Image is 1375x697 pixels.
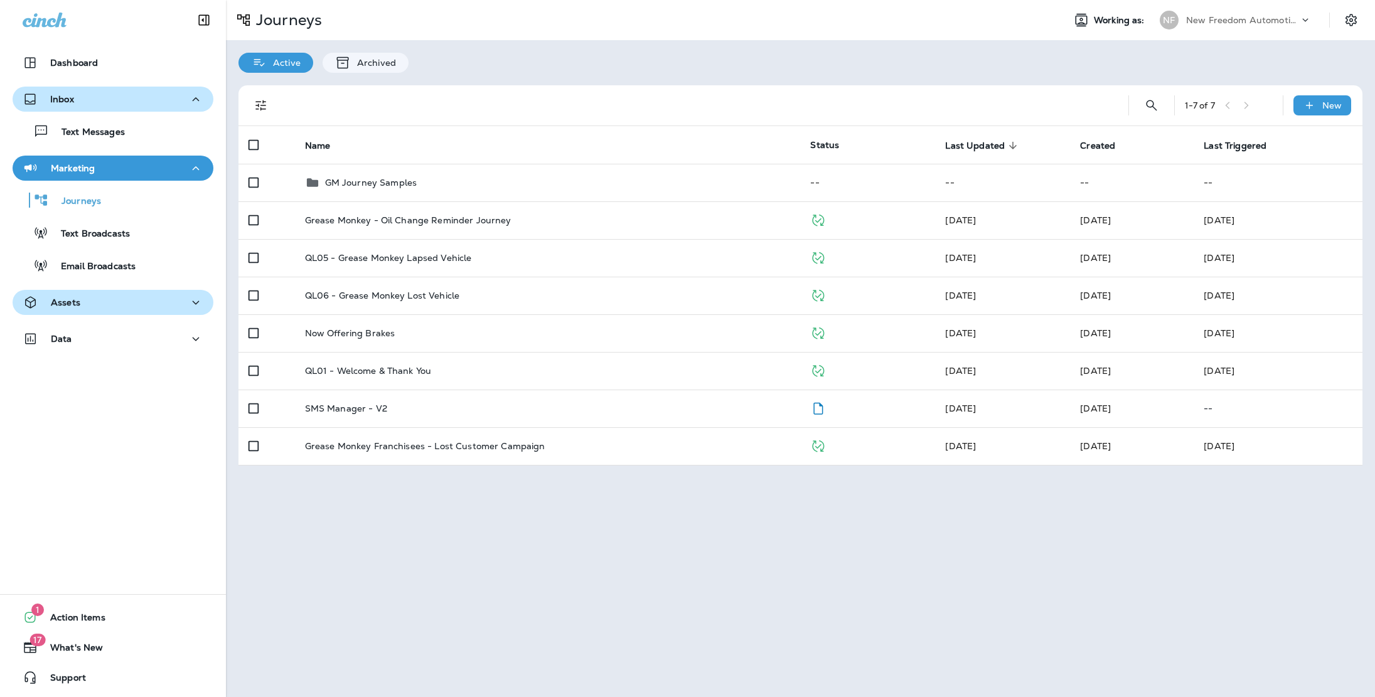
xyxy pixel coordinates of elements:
[1194,201,1362,239] td: [DATE]
[810,364,826,375] span: Published
[810,402,826,413] span: Draft
[1080,327,1111,339] span: Priscilla Valverde
[945,403,976,414] span: Jason Munk
[810,326,826,338] span: Published
[810,251,826,262] span: Published
[945,141,1005,151] span: Last Updated
[48,228,130,240] p: Text Broadcasts
[13,87,213,112] button: Inbox
[1340,9,1362,31] button: Settings
[13,290,213,315] button: Assets
[13,635,213,660] button: 17What's New
[13,220,213,246] button: Text Broadcasts
[49,127,125,139] p: Text Messages
[945,290,976,301] span: Jason Munk
[50,94,74,104] p: Inbox
[38,612,105,627] span: Action Items
[50,58,98,68] p: Dashboard
[251,11,322,29] p: Journeys
[945,252,976,263] span: Jason Munk
[945,215,976,226] span: Jason Munk
[13,326,213,351] button: Data
[1185,100,1215,110] div: 1 - 7 of 7
[1139,93,1164,118] button: Search Journeys
[1194,277,1362,314] td: [DATE]
[1080,403,1111,414] span: Jason Munk
[325,178,417,188] p: GM Journey Samples
[810,289,826,300] span: Published
[267,58,301,68] p: Active
[13,187,213,213] button: Journeys
[305,141,331,151] span: Name
[810,439,826,450] span: Published
[945,440,976,452] span: J-P Scoville
[1080,440,1111,452] span: J-P Scoville
[1194,427,1362,465] td: [DATE]
[186,8,222,33] button: Collapse Sidebar
[305,441,545,451] p: Grease Monkey Franchisees - Lost Customer Campaign
[305,215,511,225] p: Grease Monkey - Oil Change Reminder Journey
[1186,15,1299,25] p: New Freedom Automotive dba Grease Monkey 1144
[29,634,45,646] span: 17
[1094,15,1147,26] span: Working as:
[13,665,213,690] button: Support
[305,140,347,151] span: Name
[1080,252,1111,263] span: Jason Munk
[1322,100,1342,110] p: New
[13,605,213,630] button: 1Action Items
[1204,403,1352,413] p: --
[1080,365,1111,376] span: Unknown
[13,252,213,279] button: Email Broadcasts
[1204,140,1283,151] span: Last Triggered
[1194,239,1362,277] td: [DATE]
[351,58,396,68] p: Archived
[1204,141,1266,151] span: Last Triggered
[1080,215,1111,226] span: Unknown
[51,334,72,344] p: Data
[1194,314,1362,352] td: [DATE]
[1194,164,1362,201] td: --
[305,328,395,338] p: Now Offering Brakes
[810,213,826,225] span: Published
[305,403,387,413] p: SMS Manager - V2
[1080,290,1111,301] span: Jason Munk
[49,196,101,208] p: Journeys
[13,156,213,181] button: Marketing
[1070,164,1194,201] td: --
[38,673,86,688] span: Support
[51,163,95,173] p: Marketing
[1080,140,1132,151] span: Created
[249,93,274,118] button: Filters
[13,118,213,144] button: Text Messages
[935,164,1070,201] td: --
[13,50,213,75] button: Dashboard
[945,365,976,376] span: Developer Integrations
[305,253,472,263] p: QL05 - Grease Monkey Lapsed Vehicle
[1160,11,1179,29] div: NF
[945,140,1021,151] span: Last Updated
[38,642,103,657] span: What's New
[48,261,136,273] p: Email Broadcasts
[1194,352,1362,390] td: [DATE]
[800,164,935,201] td: --
[810,139,839,151] span: Status
[305,366,432,376] p: QL01 - Welcome & Thank You
[945,327,976,339] span: Jason Munk
[51,297,80,307] p: Assets
[305,290,460,301] p: QL06 - Grease Monkey Lost Vehicle
[31,604,44,616] span: 1
[1080,141,1115,151] span: Created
